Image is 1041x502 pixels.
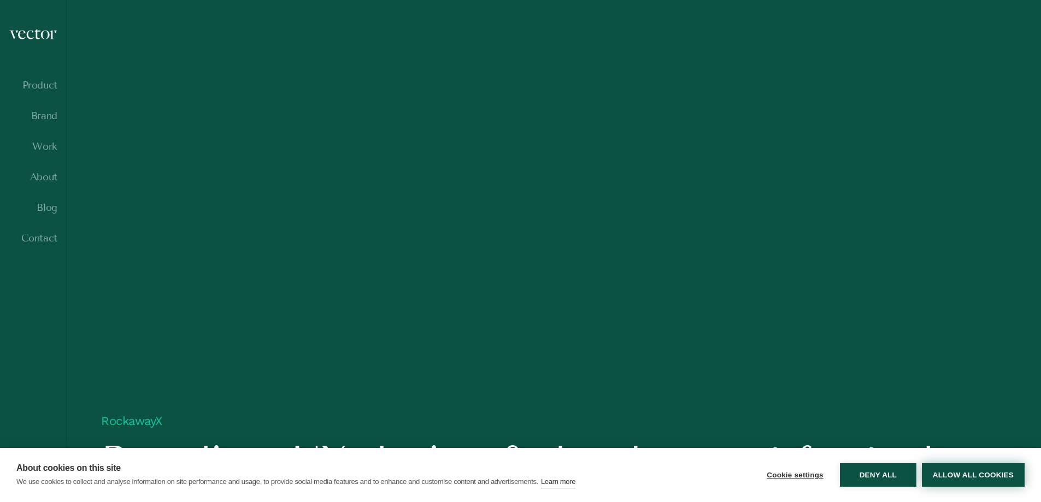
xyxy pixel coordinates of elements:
[16,463,121,473] strong: About cookies on this site
[101,415,1007,427] h6: RockawayX
[9,172,57,182] a: About
[541,476,575,488] a: Learn more
[9,141,57,152] a: Work
[16,477,538,486] p: We use cookies to collect and analyse information on site performance and usage, to provide socia...
[9,202,57,213] a: Blog
[9,80,57,91] a: Product
[840,463,916,487] button: Deny all
[9,233,57,244] a: Contact
[9,110,57,121] a: Brand
[922,463,1025,487] button: Allow all cookies
[756,463,834,487] button: Cookie settings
